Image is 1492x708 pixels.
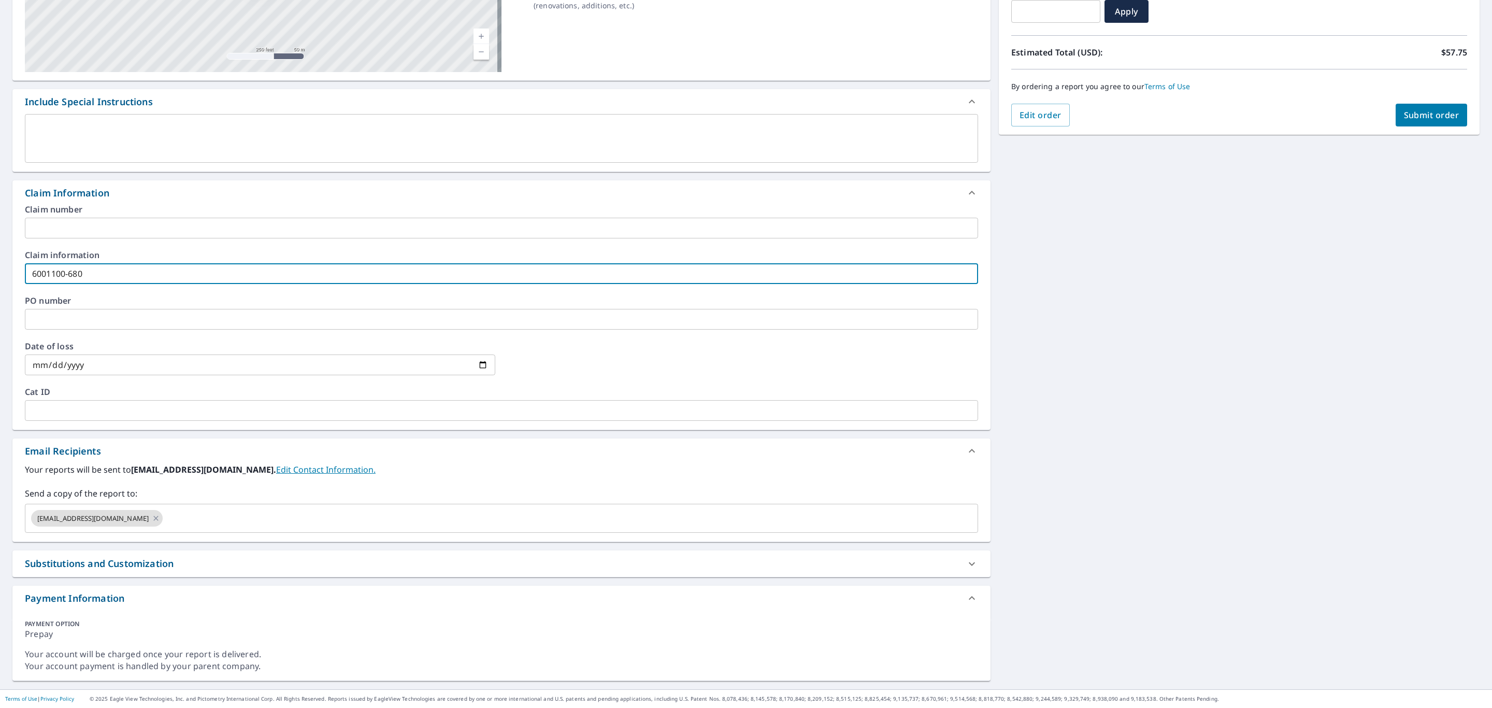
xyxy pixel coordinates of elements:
span: [EMAIL_ADDRESS][DOMAIN_NAME] [31,514,155,523]
span: Apply [1113,6,1140,17]
button: Edit order [1011,104,1070,126]
div: PAYMENT OPTION [25,619,978,628]
div: Claim Information [12,180,991,205]
label: Date of loss [25,342,495,350]
div: Email Recipients [25,444,101,458]
p: Estimated Total (USD): [1011,46,1239,59]
p: By ordering a report you agree to our [1011,82,1467,91]
div: Substitutions and Customization [25,557,174,571]
label: Cat ID [25,388,978,396]
a: Current Level 17, Zoom Out [474,44,489,60]
a: Privacy Policy [40,695,74,702]
div: Your account will be charged once your report is delivered. [25,648,978,660]
span: Submit order [1404,109,1459,121]
label: PO number [25,296,978,305]
b: [EMAIL_ADDRESS][DOMAIN_NAME]. [131,464,276,475]
label: Your reports will be sent to [25,463,978,476]
p: | [5,696,74,702]
label: Claim number [25,205,978,214]
div: Include Special Instructions [25,95,153,109]
a: Terms of Use [5,695,37,702]
div: Email Recipients [12,438,991,463]
a: Terms of Use [1144,81,1190,91]
div: Substitutions and Customization [12,550,991,577]
div: Payment Information [25,591,124,605]
label: Send a copy of the report to: [25,487,978,500]
div: Your account payment is handled by your parent company. [25,660,978,672]
div: Claim Information [25,186,109,200]
div: Prepay [25,628,978,648]
div: [EMAIL_ADDRESS][DOMAIN_NAME] [31,510,163,527]
a: Current Level 17, Zoom In [474,29,489,44]
label: Claim information [25,251,978,259]
p: © 2025 Eagle View Technologies, Inc. and Pictometry International Corp. All Rights Reserved. Repo... [90,695,1487,703]
div: Include Special Instructions [12,89,991,114]
a: EditContactInfo [276,464,376,475]
p: $57.75 [1441,46,1467,59]
span: Edit order [1020,109,1061,121]
div: Payment Information [12,586,991,611]
button: Submit order [1396,104,1468,126]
